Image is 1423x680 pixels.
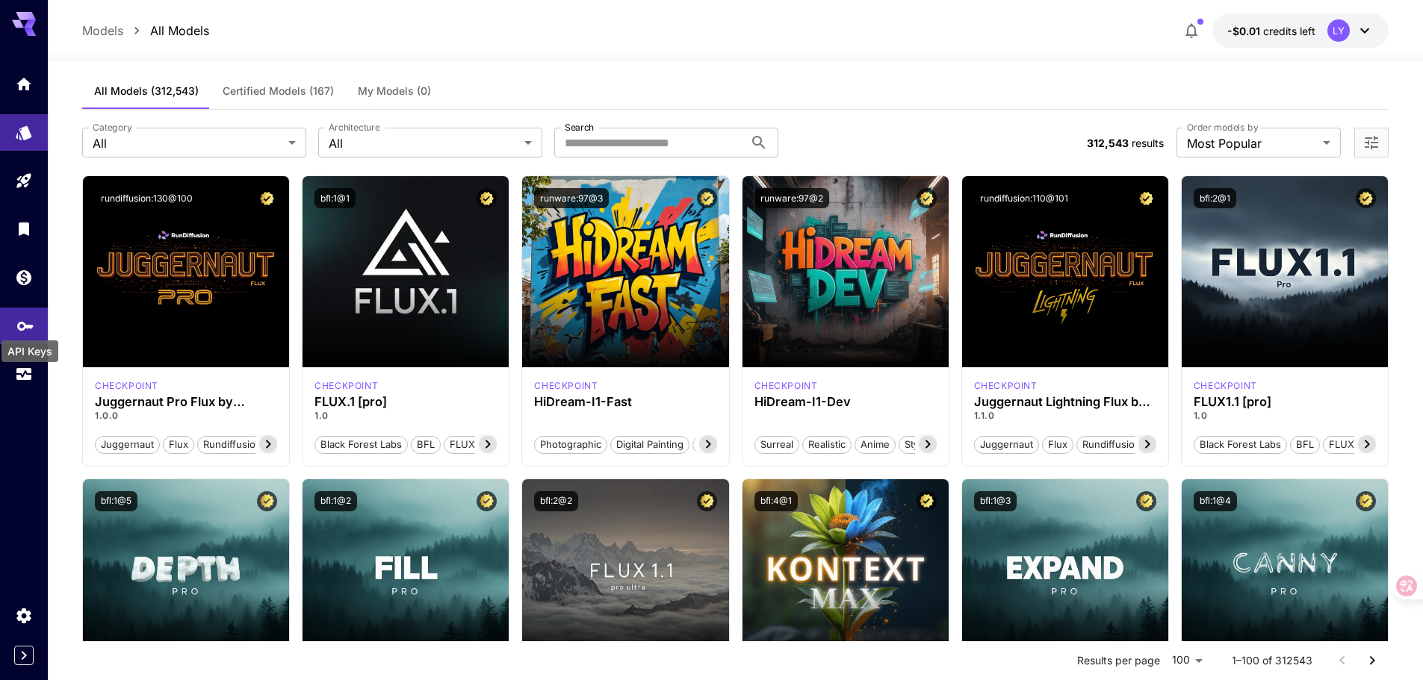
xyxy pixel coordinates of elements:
[1077,653,1160,668] p: Results per page
[94,84,199,98] span: All Models (312,543)
[1362,134,1380,152] button: Open more filters
[1232,653,1312,668] p: 1–100 of 312543
[534,379,598,393] p: checkpoint
[96,437,159,452] span: juggernaut
[315,437,407,452] span: Black Forest Labs
[95,379,158,393] p: checkpoint
[444,434,513,454] button: FLUX.1 [pro]
[534,188,609,208] button: runware:97@3
[257,188,277,208] button: Certified Model – Vetted for best performance and includes a commercial license.
[899,437,946,452] span: Stylized
[1357,646,1387,676] button: Go to next page
[314,491,357,511] button: bfl:1@2
[150,22,209,40] a: All Models
[534,395,716,409] h3: HiDream-I1-Fast
[15,606,33,625] div: Settings
[534,434,607,454] button: Photographic
[477,491,497,511] button: Certified Model – Vetted for best performance and includes a commercial license.
[314,379,378,393] div: fluxpro
[1356,491,1376,511] button: Certified Model – Vetted for best performance and includes a commercial license.
[1194,409,1376,422] p: 1.0
[754,379,818,393] p: checkpoint
[974,395,1156,409] h3: Juggernaut Lightning Flux by RunDiffusion
[899,434,946,454] button: Stylized
[1194,379,1257,393] p: checkpoint
[534,491,578,511] button: bfl:2@2
[855,434,896,454] button: Anime
[1194,437,1286,452] span: Black Forest Labs
[974,379,1038,393] p: checkpoint
[1194,434,1287,454] button: Black Forest Labs
[329,121,379,134] label: Architecture
[1356,188,1376,208] button: Certified Model – Vetted for best performance and includes a commercial license.
[15,219,33,238] div: Library
[15,119,33,137] div: Models
[1136,188,1156,208] button: Certified Model – Vetted for best performance and includes a commercial license.
[223,84,334,98] span: Certified Models (167)
[1194,395,1376,409] div: FLUX1.1 [pro]
[477,188,497,208] button: Certified Model – Vetted for best performance and includes a commercial license.
[95,188,199,208] button: rundiffusion:130@100
[974,379,1038,393] div: FLUX.1 D
[14,646,34,665] button: Expand sidebar
[535,437,607,452] span: Photographic
[754,188,829,208] button: runware:97@2
[163,434,194,454] button: flux
[1263,25,1315,37] span: credits left
[754,434,799,454] button: Surreal
[82,22,123,40] a: Models
[1043,437,1073,452] span: flux
[93,134,282,152] span: All
[974,434,1039,454] button: juggernaut
[412,437,440,452] span: BFL
[693,437,749,452] span: Cinematic
[82,22,209,40] nav: breadcrumb
[1187,134,1317,152] span: Most Popular
[755,437,799,452] span: Surreal
[1291,437,1319,452] span: BFL
[1132,137,1164,149] span: results
[692,434,750,454] button: Cinematic
[15,75,33,93] div: Home
[15,360,33,378] div: Usage
[1077,437,1146,452] span: rundiffusion
[1194,379,1257,393] div: fluxpro
[257,491,277,511] button: Certified Model – Vetted for best performance and includes a commercial license.
[314,188,356,208] button: bfl:1@1
[802,434,852,454] button: Realistic
[754,395,937,409] h3: HiDream-I1-Dev
[1,340,58,362] div: API Keys
[611,437,689,452] span: Digital Painting
[1212,13,1389,48] button: -$0.0086LY
[855,437,895,452] span: Anime
[314,379,378,393] p: checkpoint
[314,395,497,409] h3: FLUX.1 [pro]
[164,437,193,452] span: flux
[974,491,1017,511] button: bfl:1@3
[917,188,937,208] button: Certified Model – Vetted for best performance and includes a commercial license.
[754,379,818,393] div: HiDream Dev
[95,491,137,511] button: bfl:1@5
[95,379,158,393] div: FLUX.1 D
[1290,434,1320,454] button: BFL
[95,409,277,422] p: 1.0.0
[95,395,277,409] h3: Juggernaut Pro Flux by RunDiffusion
[1087,137,1129,149] span: 312,543
[534,379,598,393] div: HiDream Fast
[1194,491,1237,511] button: bfl:1@4
[1227,25,1263,37] span: -$0.01
[1042,434,1073,454] button: flux
[754,491,798,511] button: bfl:4@1
[411,434,441,454] button: BFL
[1327,19,1350,42] div: LY
[16,312,34,331] div: API Keys
[1324,437,1395,452] span: FLUX1.1 [pro]
[93,121,132,134] label: Category
[917,491,937,511] button: Certified Model – Vetted for best performance and includes a commercial license.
